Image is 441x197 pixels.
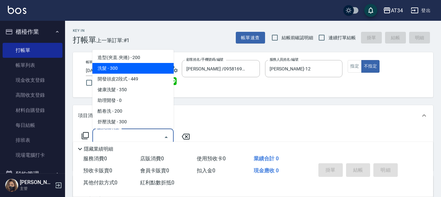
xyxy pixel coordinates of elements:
[83,167,112,174] span: 預收卡販賣 0
[96,36,130,44] span: 上一筆訂單:#1
[3,88,62,103] a: 高階收支登錄
[140,155,164,162] span: 店販消費 0
[3,73,62,88] a: 現金收支登錄
[92,74,174,84] span: 開發頭皮2段式 - 449
[408,5,433,17] button: 登出
[197,155,226,162] span: 使用預收卡 0
[270,57,298,62] label: 服務人員姓名/編號
[92,63,174,74] span: 洗髮 - 300
[20,179,53,186] h5: [PERSON_NAME]
[20,186,53,191] p: 主管
[3,118,62,133] a: 每日結帳
[8,6,26,14] img: Logo
[236,32,265,44] button: 帳單速查
[3,23,62,40] button: 櫃檯作業
[381,4,406,17] button: AT34
[92,117,174,127] span: 舒壓洗髮 - 300
[86,60,100,65] label: 帳單日期
[254,155,279,162] span: 業績合計 0
[73,29,96,33] h2: Key In
[5,179,18,192] img: Person
[86,65,149,76] input: YYYY/MM/DD hh:mm
[92,95,174,106] span: 助理開發 - 0
[84,146,113,153] p: 隱藏業績明細
[3,166,62,182] button: 預約管理
[83,179,117,186] span: 其他付款方式 0
[364,4,377,17] button: save
[391,6,403,15] div: AT34
[3,103,62,118] a: 材料自購登錄
[186,57,223,62] label: 顧客姓名/手機號碼/編號
[3,133,62,148] a: 排班表
[73,105,433,126] div: 項目消費
[3,43,62,58] a: 打帳單
[197,167,215,174] span: 扣入金 0
[73,35,96,44] h3: 打帳單
[140,167,169,174] span: 會員卡販賣 0
[161,132,171,142] button: Close
[254,167,279,174] span: 現金應收 0
[348,60,362,73] button: 指定
[83,155,107,162] span: 服務消費 0
[282,34,314,41] span: 結帳前確認明細
[92,84,174,95] span: 健康洗髮 - 350
[92,127,174,138] span: 接髮洗 - 300
[3,58,62,73] a: 帳單列表
[328,34,356,41] span: 連續打單結帳
[140,179,174,186] span: 紅利點數折抵 0
[92,52,174,63] span: 造型(夾直.夾捲) - 200
[3,148,62,163] a: 現場電腦打卡
[92,106,174,117] span: 酷卷洗 - 200
[361,60,380,73] button: 不指定
[78,112,98,119] p: 項目消費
